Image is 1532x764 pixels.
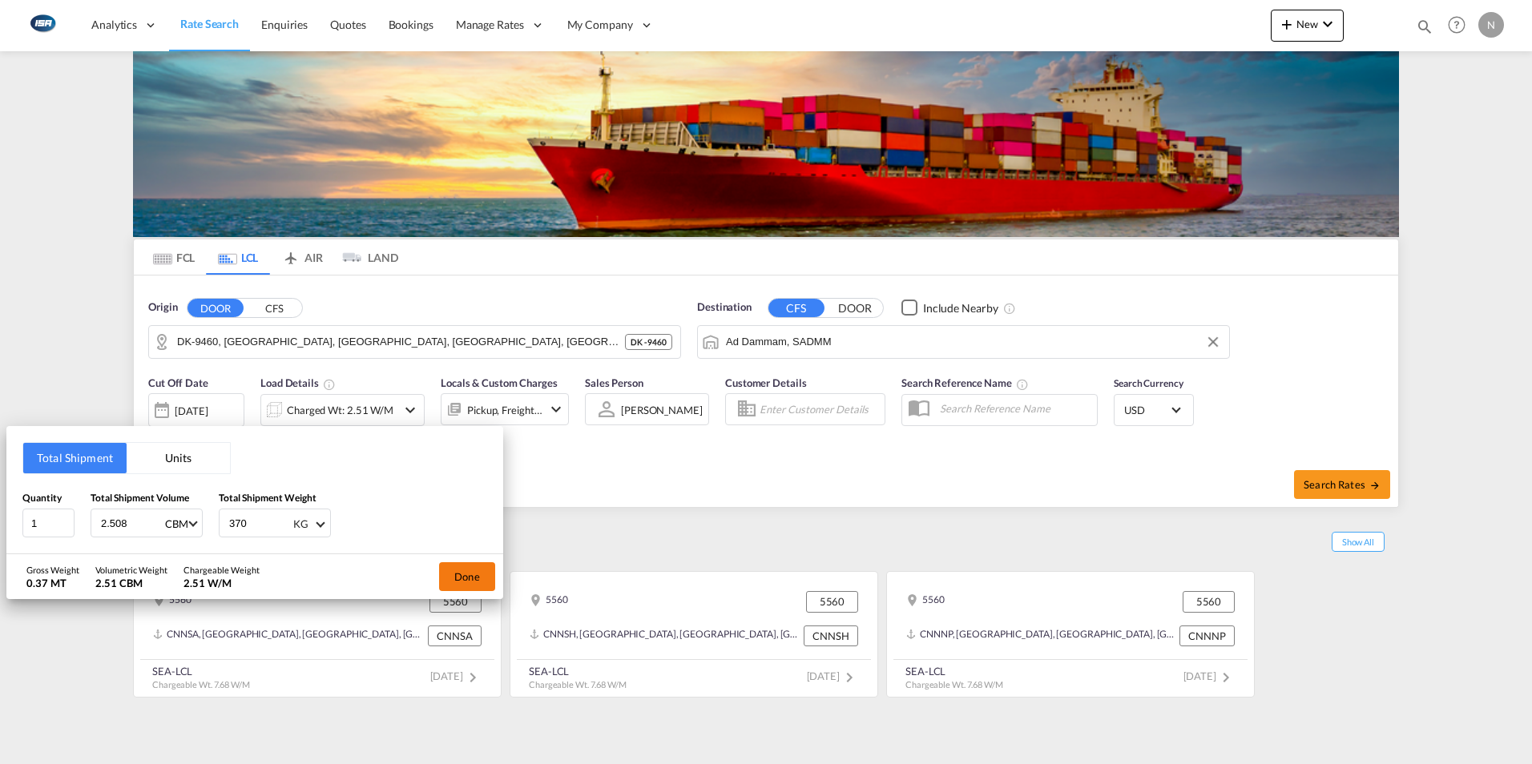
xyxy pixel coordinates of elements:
[23,443,127,473] button: Total Shipment
[99,509,163,537] input: Enter volume
[439,562,495,591] button: Done
[183,576,260,590] div: 2.51 W/M
[95,576,167,590] div: 2.51 CBM
[127,443,230,473] button: Units
[293,517,308,530] div: KG
[22,492,62,504] span: Quantity
[183,564,260,576] div: Chargeable Weight
[165,517,188,530] div: CBM
[26,576,79,590] div: 0.37 MT
[95,564,167,576] div: Volumetric Weight
[91,492,189,504] span: Total Shipment Volume
[26,564,79,576] div: Gross Weight
[228,509,292,537] input: Enter weight
[22,509,75,537] input: Qty
[219,492,316,504] span: Total Shipment Weight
